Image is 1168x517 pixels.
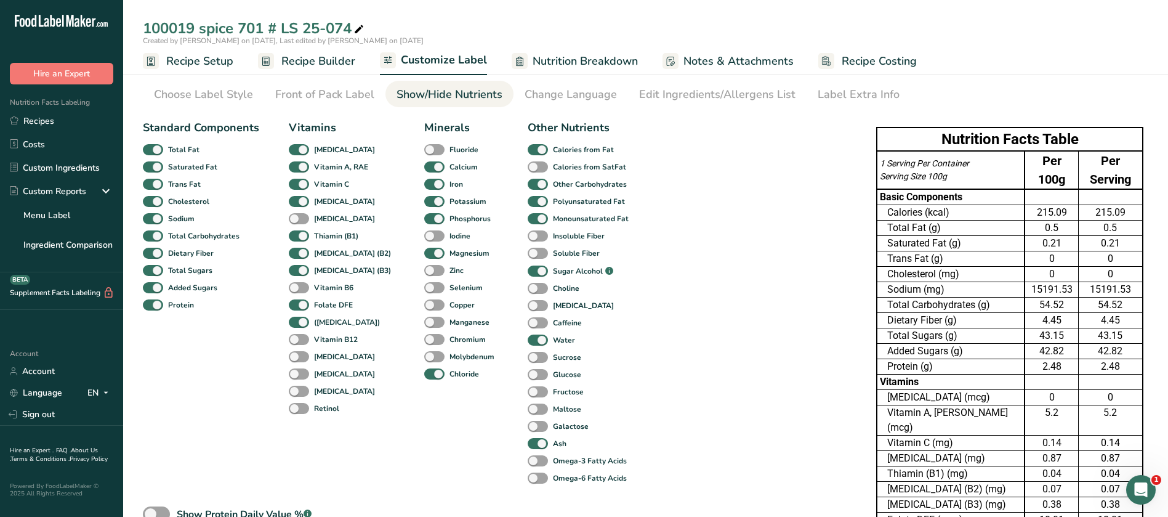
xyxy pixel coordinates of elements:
div: Vitamins [289,120,395,136]
div: 0.21 [1028,236,1075,251]
div: 0.87 [1081,451,1140,466]
b: Total Fat [168,144,199,155]
div: 100019 spice 701 # LS 25-074 [143,17,366,39]
div: 0 [1028,267,1075,282]
b: [MEDICAL_DATA] [314,368,375,380]
b: Omega-3 Fatty Acids [553,455,627,466]
button: Hire an Expert [10,63,113,84]
div: 0 [1028,390,1075,405]
b: ([MEDICAL_DATA]) [314,317,380,328]
td: Vitamins [877,375,1025,390]
b: Soluble Fiber [553,248,600,259]
span: Created by [PERSON_NAME] on [DATE], Last edited by [PERSON_NAME] on [DATE] [143,36,424,46]
div: Label Extra Info [818,86,900,103]
b: [MEDICAL_DATA] (B3) [314,265,391,276]
b: Monounsaturated Fat [553,213,629,224]
div: BETA [10,275,30,285]
div: Choose Label Style [154,86,253,103]
div: 0 [1081,251,1140,266]
div: 54.52 [1081,298,1140,312]
a: Nutrition Breakdown [512,47,638,75]
div: Edit Ingredients/Allergens List [639,86,795,103]
b: Total Carbohydrates [168,230,240,242]
b: Saturated Fat [168,161,217,173]
b: Sugar Alcohol [553,266,603,277]
b: Magnesium [449,248,489,259]
a: Hire an Expert . [10,446,54,455]
div: 15191.53 [1028,282,1075,297]
div: 0 [1028,251,1075,266]
b: Choline [553,283,579,294]
span: Notes & Attachments [683,53,794,70]
b: Potassium [449,196,486,207]
b: [MEDICAL_DATA] [314,196,375,207]
a: About Us . [10,446,98,463]
a: Recipe Setup [143,47,233,75]
span: Recipe Setup [166,53,233,70]
td: [MEDICAL_DATA] (B3) (mg) [877,497,1025,513]
b: Glucose [553,369,581,380]
div: 215.09 [1081,205,1140,220]
div: 0.04 [1081,466,1140,481]
div: 0 [1081,267,1140,282]
span: Nutrition Breakdown [533,53,638,70]
b: Copper [449,299,475,311]
div: 54.52 [1028,298,1075,312]
b: Vitamin B6 [314,282,353,293]
div: 42.82 [1028,344,1075,359]
td: Added Sugars (g) [877,344,1025,359]
b: Caffeine [553,317,582,328]
div: 2.48 [1028,359,1075,374]
div: 42.82 [1081,344,1140,359]
b: [MEDICAL_DATA] [314,351,375,362]
div: Minerals [424,120,498,136]
td: Vitamin A, [PERSON_NAME] (mcg) [877,405,1025,436]
b: Phosphorus [449,213,491,224]
a: Privacy Policy [70,455,108,463]
span: Customize Label [401,52,487,68]
b: Folate DFE [314,299,353,311]
b: Added Sugars [168,282,217,293]
b: [MEDICAL_DATA] (B2) [314,248,391,259]
span: Serving Size [880,171,925,181]
div: 0.14 [1081,436,1140,450]
div: Change Language [525,86,617,103]
b: Vitamin B12 [314,334,358,345]
div: Powered By FoodLabelMaker © 2025 All Rights Reserved [10,482,113,497]
div: EN [87,386,113,401]
span: Recipe Builder [281,53,355,70]
b: Iodine [449,230,470,242]
b: Zinc [449,265,464,276]
td: Total Fat (g) [877,221,1025,236]
td: Total Sugars (g) [877,328,1025,344]
td: Cholesterol (mg) [877,267,1025,282]
b: Molybdenum [449,351,494,362]
div: 4.45 [1081,313,1140,328]
div: 0.07 [1081,482,1140,497]
b: Protein [168,299,194,311]
b: Thiamin (B1) [314,230,358,242]
div: 215.09 [1028,205,1075,220]
b: Omega-6 Fatty Acids [553,473,627,484]
div: 1 Serving Per Container [880,157,1021,170]
b: Selenium [449,282,483,293]
div: 0.38 [1081,497,1140,512]
div: 0.38 [1028,497,1075,512]
b: Retinol [314,403,339,414]
b: Cholesterol [168,196,209,207]
b: Galactose [553,421,589,432]
b: Other Carbohydrates [553,179,627,190]
div: 0 [1081,390,1140,405]
b: Ash [553,438,566,449]
div: 5.2 [1081,405,1140,420]
div: 43.15 [1081,328,1140,343]
a: Language [10,382,62,404]
b: Fructose [553,386,584,397]
b: Polyunsaturated Fat [553,196,625,207]
div: Front of Pack Label [275,86,374,103]
div: Custom Reports [10,185,86,198]
td: [MEDICAL_DATA] (mg) [877,451,1025,466]
b: Dietary Fiber [168,248,214,259]
div: Other Nutrients [528,120,632,136]
td: Calories (kcal) [877,205,1025,221]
